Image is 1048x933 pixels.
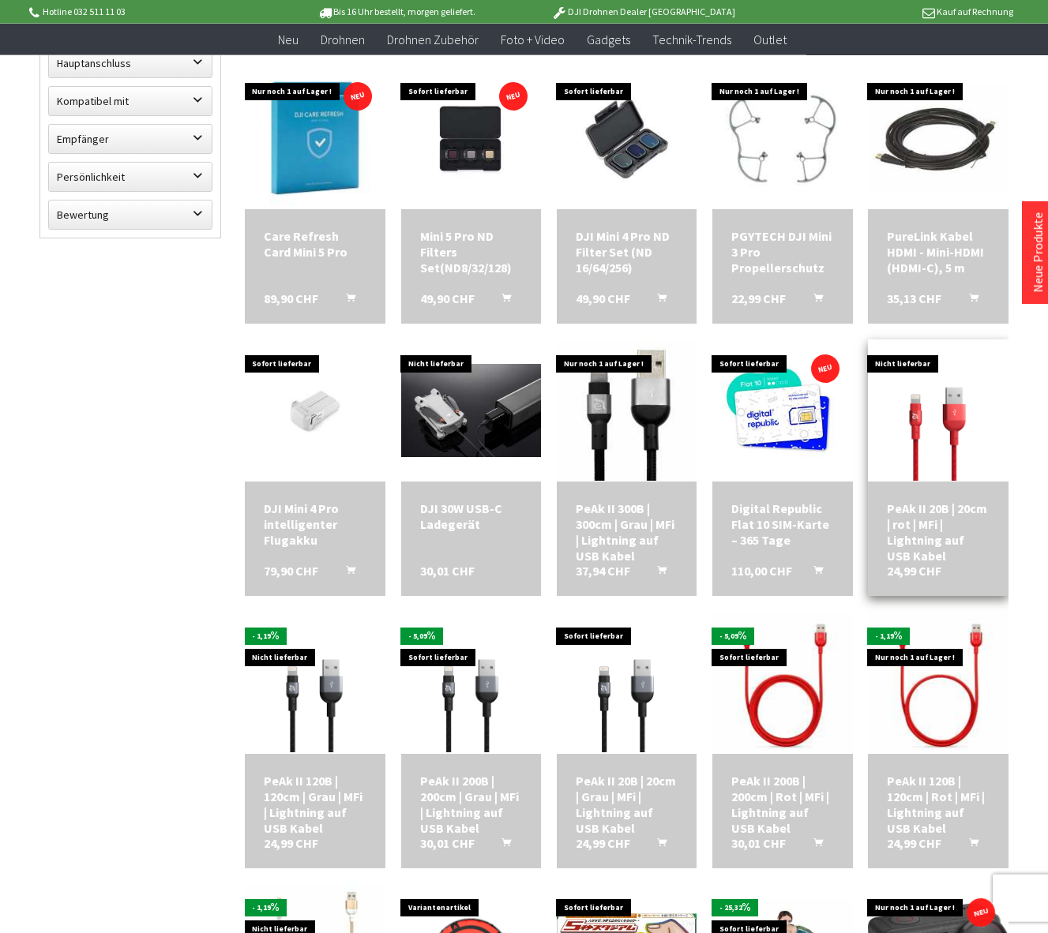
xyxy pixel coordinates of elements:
[420,290,475,306] span: 49,90 CHF
[557,340,697,481] img: PeAk II 300B | 300cm | Grau | MFi | Lightning auf USB Kabel
[731,290,786,306] span: 22,99 CHF
[731,563,792,579] span: 110,00 CHF
[420,773,523,836] a: PeAk II 200B | 200cm | Grau | MFi | Lightning auf USB Kabel 30,01 CHF In den Warenkorb
[420,228,523,275] div: Mini 5 Pro ND Filters Set(ND8/32/128)
[753,32,787,47] span: Outlet
[887,500,990,564] div: PeAk II 20B | 20cm | rot | MFi | Lightning auf USB Kabel
[638,835,676,856] button: In den Warenkorb
[264,563,318,579] span: 79,90 CHF
[264,228,366,260] div: Care Refresh Card Mini 5 Pro
[245,613,385,753] img: PeAk II 120B | 120cm | Grau | MFi | Lightning auf USB Kabel
[652,32,731,47] span: Technik-Trends
[245,68,385,208] img: Care Refresh Card Mini 5 Pro
[557,82,697,194] img: DJI Mini 4 Pro ND Filter Set (ND 16/64/256)
[868,340,1009,481] img: PeAk II 20B | 20cm | rot | MFi | Lightning auf USB Kabel
[245,354,385,466] img: DJI Mini 4 Pro intelligenter Flugakku
[264,228,366,260] a: Care Refresh Card Mini 5 Pro 89,90 CHF In den Warenkorb
[264,773,366,836] a: PeAk II 120B | 120cm | Grau | MFi | Lightning auf USB Kabel 24,99 CHF
[887,228,990,275] a: PureLink Kabel HDMI - Mini-HDMI (HDMI-C), 5 m 35,13 CHF In den Warenkorb
[767,2,1013,21] p: Kauf auf Rechnung
[794,290,832,311] button: In den Warenkorb
[376,24,490,56] a: Drohnen Zubehör
[576,835,630,851] span: 24,99 CHF
[327,290,365,311] button: In den Warenkorb
[490,24,576,56] a: Foto + Video
[49,163,212,191] label: Persönlichkeit
[420,835,475,851] span: 30,01 CHF
[868,86,1009,191] img: PureLink Kabel HDMI - Mini-HDMI (HDMI-C), 5 m
[731,500,834,548] a: Digital Republic Flat 10 SIM-Karte – 365 Tage 110,00 CHF In den Warenkorb
[576,228,678,275] div: DJI Mini 4 Pro ND Filter Set (ND 16/64/256)
[731,228,834,275] div: PGYTECH DJI Mini 3 Pro Propellerschutz
[420,228,523,275] a: Mini 5 Pro ND Filters Set(ND8/32/128) 49,90 CHF In den Warenkorb
[321,32,365,47] span: Drohnen
[887,773,990,836] a: PeAk II 120B | 120cm | Rot | MFi | Lightning auf USB Kabel 24,99 CHF In den Warenkorb
[576,228,678,275] a: DJI Mini 4 Pro ND Filter Set (ND 16/64/256) 49,90 CHF In den Warenkorb
[794,563,832,583] button: In den Warenkorb
[638,290,676,311] button: In den Warenkorb
[712,68,853,208] img: PGYTECH DJI Mini 3 Pro Propellerschutz
[731,773,834,836] a: PeAk II 200B | 200cm | Rot | MFi | Lightning auf USB Kabel 30,01 CHF In den Warenkorb
[264,500,366,548] div: DJI Mini 4 Pro intelligenter Flugakku
[576,500,678,564] a: PeAk II 300B | 300cm | Grau | MFi | Lightning auf USB Kabel 37,94 CHF In den Warenkorb
[273,2,520,21] p: Bis 16 Uhr bestellt, morgen geliefert.
[387,32,479,47] span: Drohnen Zubehör
[712,362,853,459] img: Digital Republic Flat 10 SIM-Karte – 365 Tage
[794,835,832,856] button: In den Warenkorb
[576,773,678,836] a: PeAk II 20B | 20cm | Grau | MFi | Lightning auf USB Kabel 24,99 CHF In den Warenkorb
[327,563,365,583] button: In den Warenkorb
[49,49,212,77] label: Hauptanschluss
[887,563,941,579] span: 24,99 CHF
[267,24,310,56] a: Neu
[887,835,941,851] span: 24,99 CHF
[49,125,212,153] label: Empfänger
[310,24,376,56] a: Drohnen
[712,613,853,753] img: PeAk II 200B | 200cm | Rot | MFi | Lightning auf USB Kabel
[950,290,988,311] button: In den Warenkorb
[742,24,798,56] a: Outlet
[887,228,990,275] div: PureLink Kabel HDMI - Mini-HDMI (HDMI-C), 5 m
[731,228,834,275] a: PGYTECH DJI Mini 3 Pro Propellerschutz 22,99 CHF In den Warenkorb
[576,563,630,579] span: 37,94 CHF
[49,200,212,229] label: Bewertung
[264,290,318,306] span: 89,90 CHF
[887,290,941,306] span: 35,13 CHF
[420,773,523,836] div: PeAk II 200B | 200cm | Grau | MFi | Lightning auf USB Kabel
[520,2,766,21] p: DJI Drohnen Dealer [GEOGRAPHIC_DATA]
[731,500,834,548] div: Digital Republic Flat 10 SIM-Karte – 365 Tage
[641,24,742,56] a: Technik-Trends
[264,835,318,851] span: 24,99 CHF
[501,32,565,47] span: Foto + Video
[420,500,523,532] div: DJI 30W USB-C Ladegerät
[264,773,366,836] div: PeAk II 120B | 120cm | Grau | MFi | Lightning auf USB Kabel
[587,32,630,47] span: Gadgets
[278,32,299,47] span: Neu
[576,500,678,564] div: PeAk II 300B | 300cm | Grau | MFi | Lightning auf USB Kabel
[576,24,641,56] a: Gadgets
[483,290,520,311] button: In den Warenkorb
[950,835,988,856] button: In den Warenkorb
[49,87,212,115] label: Kompatibel mit
[576,773,678,836] div: PeAk II 20B | 20cm | Grau | MFi | Lightning auf USB Kabel
[401,364,542,457] img: DJI 30W USB-C Ladegerät
[483,835,520,856] button: In den Warenkorb
[420,563,475,579] span: 30,01 CHF
[731,835,786,851] span: 30,01 CHF
[868,613,1009,753] img: PeAk II 120B | 120cm | Rot | MFi | Lightning auf USB Kabel
[557,613,697,753] img: PeAk II 20B | 20cm | Grau | MFi | Lightning auf USB Kabel
[638,563,676,583] button: In den Warenkorb
[401,613,542,753] img: PeAk II 200B | 200cm | Grau | MFi | Lightning auf USB Kabel
[27,2,273,21] p: Hotline 032 511 11 03
[420,500,523,532] a: DJI 30W USB-C Ladegerät 30,01 CHF
[887,773,990,836] div: PeAk II 120B | 120cm | Rot | MFi | Lightning auf USB Kabel
[401,92,542,185] img: Mini 5 Pro ND Filters Set(ND8/32/128)
[264,500,366,548] a: DJI Mini 4 Pro intelligenter Flugakku 79,90 CHF In den Warenkorb
[731,773,834,836] div: PeAk II 200B | 200cm | Rot | MFi | Lightning auf USB Kabel
[576,290,630,306] span: 49,90 CHF
[887,500,990,564] a: PeAk II 20B | 20cm | rot | MFi | Lightning auf USB Kabel 24,99 CHF
[1030,212,1046,293] a: Neue Produkte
